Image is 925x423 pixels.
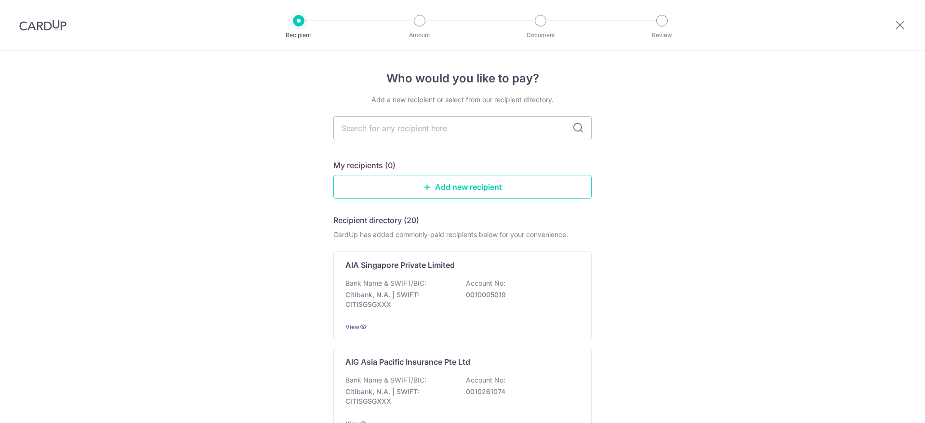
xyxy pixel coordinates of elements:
iframe: Opens a widget where you can find more information [863,394,915,418]
p: Account No: [466,278,505,288]
p: Amount [384,30,455,40]
p: Citibank, N.A. | SWIFT: CITISGSGXXX [345,290,453,309]
h5: My recipients (0) [333,159,396,171]
a: View [345,323,359,330]
h5: Recipient directory (20) [333,214,419,226]
p: 0010261074 [466,387,574,397]
p: Recipient [263,30,334,40]
p: AIA Singapore Private Limited [345,259,455,271]
p: 0010005019 [466,290,574,300]
p: Document [505,30,576,40]
div: CardUp has added commonly-paid recipients below for your convenience. [333,230,592,239]
div: Add a new recipient or select from our recipient directory. [333,95,592,105]
h4: Who would you like to pay? [333,70,592,87]
p: AIG Asia Pacific Insurance Pte Ltd [345,356,470,368]
a: Add new recipient [333,175,592,199]
p: Review [626,30,698,40]
p: Citibank, N.A. | SWIFT: CITISGSGXXX [345,387,453,406]
img: CardUp [19,19,66,31]
input: Search for any recipient here [333,116,592,140]
p: Account No: [466,375,505,385]
p: Bank Name & SWIFT/BIC: [345,278,426,288]
p: Bank Name & SWIFT/BIC: [345,375,426,385]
